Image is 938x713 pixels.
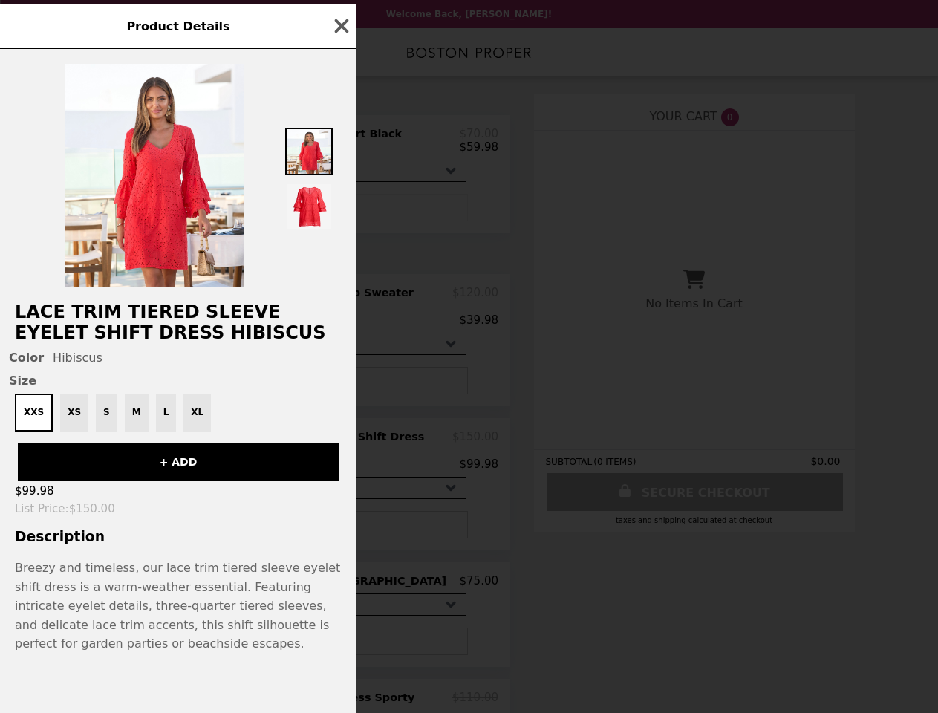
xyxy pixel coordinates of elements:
[15,394,53,432] button: XXS
[9,351,348,365] div: Hibiscus
[285,128,333,175] img: Thumbnail 1
[285,183,333,230] img: Thumbnail 2
[15,559,342,654] p: Breezy and timeless, our lace trim tiered sleeve eyelet shift dress is a warm-weather essential. ...
[69,502,115,515] span: $150.00
[18,443,339,481] button: + ADD
[65,64,244,287] img: Hibiscus / XXS
[9,351,44,365] span: Color
[9,374,348,388] span: Size
[126,19,229,33] span: Product Details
